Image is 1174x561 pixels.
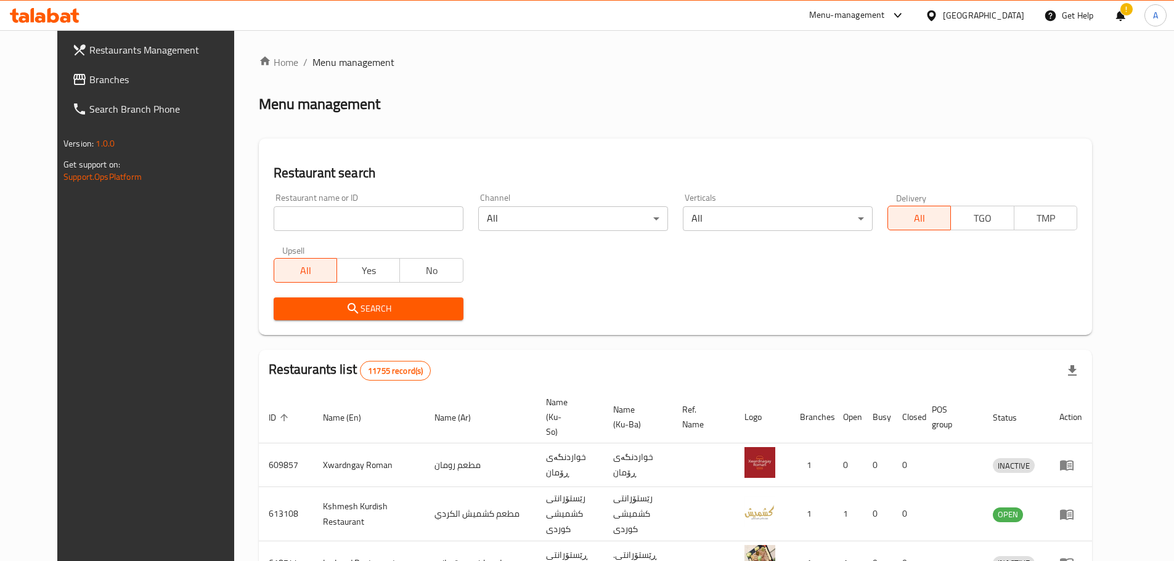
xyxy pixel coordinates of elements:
div: All [478,206,668,231]
div: Export file [1058,356,1087,385]
div: Menu [1059,507,1082,522]
td: مطعم كشميش الكردي [425,487,536,541]
td: مطعم رومان [425,443,536,487]
span: Restaurants Management [89,42,243,57]
button: All [274,258,337,283]
a: Restaurants Management [62,35,253,65]
div: Menu [1059,458,1082,472]
td: 1 [790,443,833,487]
span: Name (Ar) [434,410,487,425]
td: 0 [892,443,922,487]
td: 0 [863,487,892,541]
h2: Restaurant search [274,164,1077,182]
td: رێستۆرانتی کشمیشى كوردى [536,487,603,541]
span: 11755 record(s) [361,365,430,377]
label: Upsell [282,246,305,254]
th: Logo [735,391,790,443]
img: Xwardngay Roman [744,447,775,478]
img: Kshmesh Kurdish Restaurant [744,496,775,527]
span: Name (Ku-So) [546,395,589,439]
th: Closed [892,391,922,443]
span: TMP [1019,209,1072,227]
span: Yes [342,262,395,280]
input: Search for restaurant name or ID.. [274,206,463,231]
button: TGO [950,206,1014,230]
button: Search [274,297,463,320]
span: Menu management [312,55,394,70]
li: / [303,55,308,70]
td: 0 [863,443,892,487]
th: Branches [790,391,833,443]
span: TGO [956,209,1009,227]
span: OPEN [993,507,1023,522]
span: ID [269,410,292,425]
td: Kshmesh Kurdish Restaurant [313,487,425,541]
span: Ref. Name [682,402,720,432]
div: Menu-management [809,8,885,23]
button: TMP [1014,206,1077,230]
span: No [405,262,458,280]
th: Busy [863,391,892,443]
div: All [683,206,873,231]
div: Total records count [360,361,431,381]
td: 1 [790,487,833,541]
span: Search Branch Phone [89,102,243,116]
span: 1.0.0 [96,135,115,151]
td: 0 [892,487,922,541]
td: رێستۆرانتی کشمیشى كوردى [603,487,672,541]
button: Yes [336,258,400,283]
div: OPEN [993,507,1023,522]
span: All [279,262,332,280]
span: Search [283,301,454,317]
a: Support.OpsPlatform [63,169,142,185]
h2: Menu management [259,94,380,114]
span: Branches [89,72,243,87]
th: Action [1050,391,1092,443]
span: Name (En) [323,410,377,425]
label: Delivery [896,193,927,202]
span: Get support on: [63,156,120,172]
td: 613108 [259,487,313,541]
td: 0 [833,443,863,487]
a: Branches [62,65,253,94]
span: Version: [63,135,94,151]
div: [GEOGRAPHIC_DATA] [943,9,1024,22]
a: Search Branch Phone [62,94,253,124]
span: POS group [932,402,968,432]
td: خواردنگەی ڕۆمان [603,443,672,487]
div: INACTIVE [993,458,1035,473]
span: All [893,209,946,227]
th: Open [833,391,863,443]
button: No [399,258,463,283]
span: Name (Ku-Ba) [613,402,658,432]
span: Status [993,410,1033,425]
td: خواردنگەی ڕۆمان [536,443,603,487]
a: Home [259,55,298,70]
td: 1 [833,487,863,541]
nav: breadcrumb [259,55,1092,70]
span: A [1153,9,1158,22]
td: Xwardngay Roman [313,443,425,487]
button: All [887,206,951,230]
span: INACTIVE [993,459,1035,473]
td: 609857 [259,443,313,487]
h2: Restaurants list [269,360,431,381]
